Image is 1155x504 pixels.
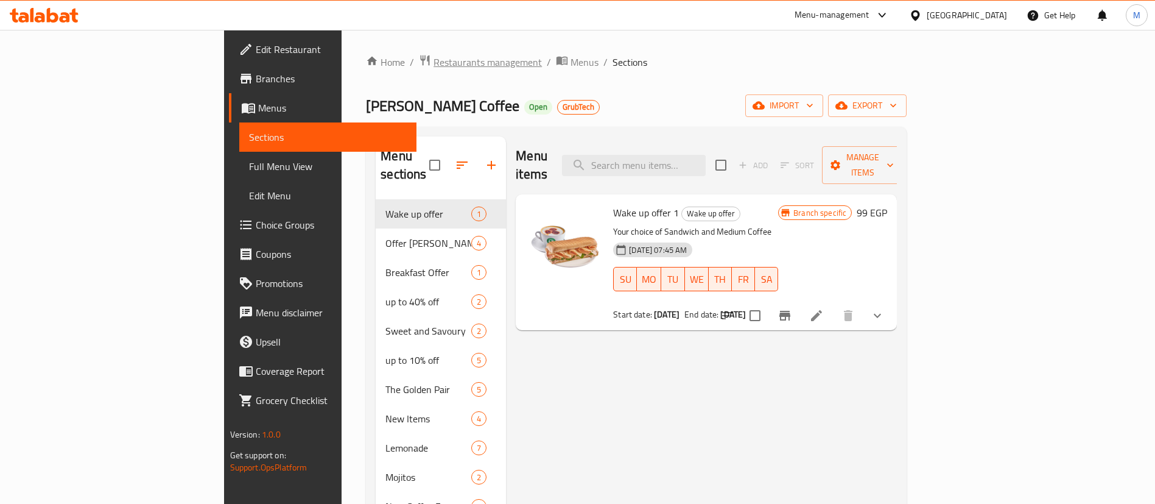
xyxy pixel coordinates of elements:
button: SU [613,267,637,291]
div: items [471,470,486,484]
span: TU [666,271,679,288]
div: [GEOGRAPHIC_DATA] [927,9,1007,22]
div: Sweet and Savoury2 [376,316,506,346]
span: Mojitos [385,470,471,484]
span: 2 [472,472,486,483]
a: Edit Menu [239,181,417,210]
div: up to 40% off2 [376,287,506,316]
div: up to 10% off5 [376,346,506,375]
span: SA [760,271,773,288]
span: Full Menu View [249,159,407,174]
div: items [471,353,486,367]
div: items [471,411,486,426]
span: New Items [385,411,471,426]
span: Lemonade [385,441,471,455]
div: items [471,382,486,397]
span: Sections [613,55,647,69]
a: Coupons [229,240,417,269]
button: TH [709,267,732,291]
span: 4 [472,238,486,249]
span: Coverage Report [256,364,407,378]
span: Start date: [613,307,652,322]
span: Sweet and Savoury [385,324,471,338]
span: FR [737,271,750,288]
button: SA [755,267,778,291]
span: Select to update [742,303,768,328]
a: Menus [556,54,599,70]
span: SU [619,271,632,288]
button: show more [863,301,892,330]
span: [DATE] 07:45 AM [624,244,692,256]
span: The Golden Pair [385,382,471,397]
span: Wake up offer [682,207,740,221]
span: up to 40% off [385,294,471,309]
div: Wake up offer1 [376,199,506,229]
span: 1.0.0 [262,427,281,442]
a: Edit menu item [809,308,824,323]
div: Lemonade7 [376,433,506,463]
span: import [755,98,813,113]
span: Open [524,102,552,112]
h2: Menu items [516,147,547,183]
span: Sort sections [448,151,477,180]
a: Full Menu View [239,152,417,181]
span: Menus [570,55,599,69]
span: M [1133,9,1140,22]
button: WE [685,267,709,291]
span: WE [690,271,704,288]
button: Branch-specific-item [770,301,799,330]
span: Select section first [773,156,822,175]
div: Open [524,100,552,115]
h6: 99 EGP [857,204,887,221]
span: Select section [708,152,734,178]
span: Add item [734,156,773,175]
button: delete [834,301,863,330]
img: Wake up offer 1 [525,204,603,282]
button: Manage items [822,146,904,184]
span: 7 [472,442,486,454]
span: Select all sections [422,152,448,178]
a: Coverage Report [229,357,417,386]
div: Wake up offer [385,207,471,221]
div: Wake up offer [681,207,740,221]
button: TU [661,267,684,291]
span: up to 10% off [385,353,471,367]
a: Support.OpsPlatform [230,460,307,475]
div: The Golden Pair5 [376,375,506,404]
button: sort-choices [713,301,742,330]
span: 2 [472,296,486,308]
div: New Items4 [376,404,506,433]
a: Branches [229,64,417,93]
span: Sections [249,130,407,144]
div: Offer [PERSON_NAME]4 [376,229,506,258]
span: 5 [472,384,486,396]
div: Offer Strella [385,236,471,250]
span: TH [714,271,727,288]
button: import [745,94,823,117]
span: export [838,98,897,113]
span: End date: [684,307,718,322]
span: 1 [472,208,486,220]
div: Breakfast Offer1 [376,258,506,287]
span: Grocery Checklist [256,393,407,408]
a: Choice Groups [229,210,417,240]
svg: Show Choices [870,308,885,323]
a: Menus [229,93,417,122]
b: [DATE] [654,307,679,322]
p: Your choice of Sandwich and Medium Coffee [613,224,778,240]
span: Restaurants management [434,55,542,69]
span: 5 [472,355,486,366]
a: Grocery Checklist [229,386,417,415]
span: Coupons [256,247,407,261]
button: FR [732,267,755,291]
a: Menu disclaimer [229,298,417,327]
a: Upsell [229,327,417,357]
a: Edit Restaurant [229,35,417,64]
span: Offer [PERSON_NAME] [385,236,471,250]
span: [PERSON_NAME] Coffee [366,92,519,119]
div: items [471,236,486,250]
